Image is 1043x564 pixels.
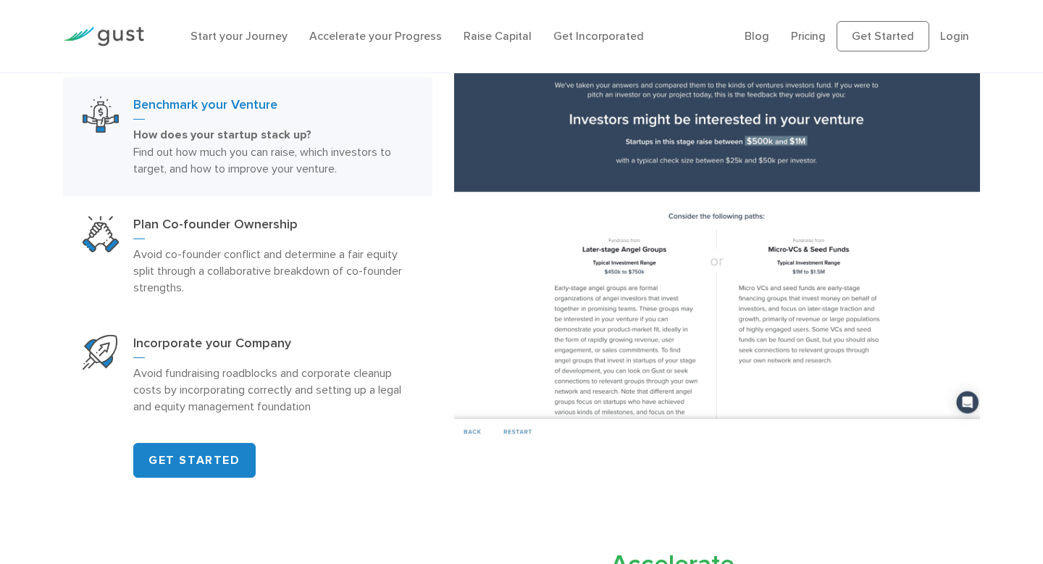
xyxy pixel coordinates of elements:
div: Domain Overview [55,86,130,95]
a: Login [940,29,969,43]
div: Domain: [DOMAIN_NAME] [38,38,159,49]
p: Avoid fundraising roadblocks and corporate cleanup costs by incorporating correctly and setting u... [133,365,413,415]
a: Accelerate your Progress [309,29,442,43]
h3: Benchmark your Venture [133,96,413,120]
a: Pricing [791,29,826,43]
a: Get Started [837,21,929,51]
h3: Incorporate your Company [133,335,413,358]
h3: Plan Co-founder Ownership [133,216,413,239]
span: Find out how much you can raise, which investors to target, and how to improve your venture. [133,145,391,175]
a: Raise Capital [464,29,532,43]
img: tab_domain_overview_orange.svg [39,84,51,96]
a: GET STARTED [133,443,256,478]
a: Get Incorporated [553,29,644,43]
img: tab_keywords_by_traffic_grey.svg [144,84,156,96]
img: website_grey.svg [23,38,35,49]
img: Benchmark Your Venture [83,96,119,133]
a: Start Your CompanyIncorporate your CompanyAvoid fundraising roadblocks and corporate cleanup cost... [63,315,432,434]
img: Plan Co Founder Ownership [83,216,119,252]
img: Start Your Company [83,335,117,370]
div: Keywords by Traffic [160,86,244,95]
a: Blog [745,29,769,43]
div: v 4.0.25 [41,23,71,35]
a: Plan Co Founder OwnershipPlan Co-founder OwnershipAvoid co-founder conflict and determine a fair ... [63,196,432,315]
img: logo_orange.svg [23,23,35,35]
p: Avoid co-founder conflict and determine a fair equity split through a collaborative breakdown of ... [133,246,413,296]
img: Benchmark your Venture [454,39,980,443]
a: Start your Journey [190,29,288,43]
img: Gust Logo [63,27,144,46]
a: Benchmark Your VentureBenchmark your VentureHow does your startup stack up? Find out how much you... [63,77,432,196]
strong: How does your startup stack up? [133,128,311,142]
